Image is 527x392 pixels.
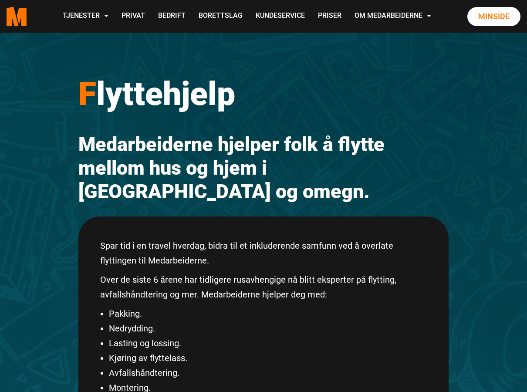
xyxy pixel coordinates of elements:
a: Tjenester [56,1,115,32]
li: Pakking. [109,306,427,321]
a: Om Medarbeiderne [348,1,438,32]
p: Spar tid i en travel hverdag, bidra til et inkluderende samfunn ved å overlate flyttingen til Med... [100,238,427,268]
li: Lasting og lossing. [109,336,427,351]
a: Bedrift [152,1,192,32]
a: Borettslag [192,1,249,32]
h1: lyttehjelp [78,74,449,113]
a: Kundeservice [249,1,311,32]
h2: Medarbeiderne hjelper folk å flytte mellom hus og hjem i [GEOGRAPHIC_DATA] og omegn. [78,133,449,203]
a: Priser [311,1,348,32]
p: Over de siste 6 årene har tidligere rusavhengige nå blitt eksperter på flytting, avfallshåndterin... [100,272,427,302]
a: Privat [115,1,152,32]
li: Avfallshåndtering. [109,365,427,380]
li: Nedrydding. [109,321,427,336]
a: Minside [467,7,520,26]
span: F [78,74,96,113]
li: Kjøring av flyttelass. [109,351,427,365]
